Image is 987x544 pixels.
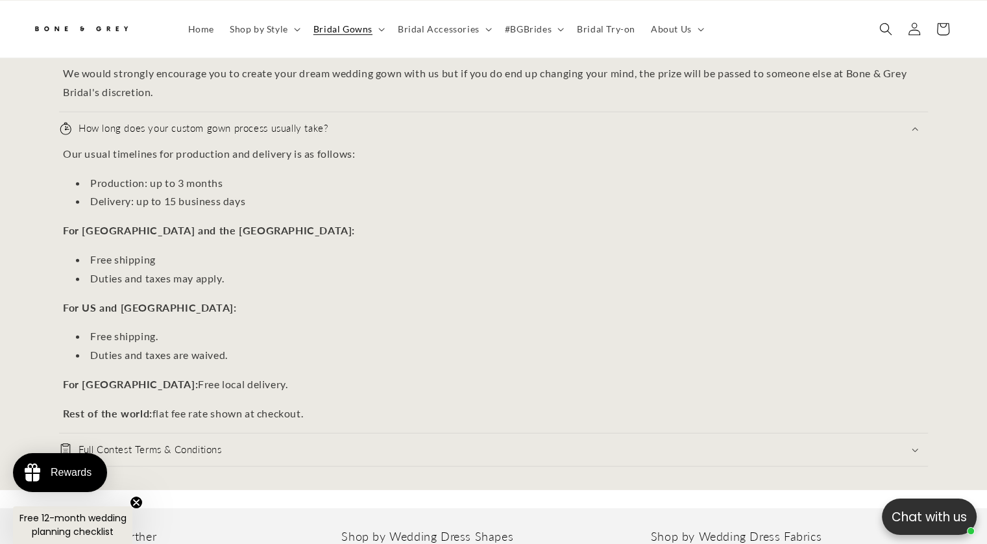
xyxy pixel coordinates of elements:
button: Close teaser [130,496,143,509]
h3: Full Contest Terms & Conditions [79,443,222,456]
h2: Shop by Wedding Dress Shapes [341,529,645,544]
p: Chat with us [882,508,977,526]
p: flat fee rate shown at checkout. [63,404,924,423]
h2: Get to know us further [32,529,336,544]
strong: For [GEOGRAPHIC_DATA] and the [GEOGRAPHIC_DATA]: [63,224,355,236]
span: Home [188,23,214,34]
span: Free 12-month wedding planning checklist [19,512,127,538]
summary: #BGBrides [497,15,569,42]
div: If I win, do I need to create my wedding dress with you? [59,64,928,102]
div: Rewards [51,467,91,478]
button: Open chatbox [882,499,977,535]
li: Delivery: up to 15 business days [76,192,924,211]
strong: For [GEOGRAPHIC_DATA]: [63,378,198,390]
summary: About Us [643,15,709,42]
span: Bridal Try-on [577,23,635,34]
p: Our usual timelines for production and delivery is as follows: [63,145,924,164]
summary: Bridal Gowns [306,15,390,42]
h2: Shop by Wedding Dress Fabrics [651,529,955,544]
a: Home [180,15,222,42]
span: Shop by Style [230,23,288,34]
summary: Full Contest Terms & Conditions [59,434,928,466]
a: Bone and Grey Bridal [28,13,167,44]
p: Free local delivery. [63,375,924,394]
li: Duties and taxes are waived. [76,346,924,365]
p: We would strongly encourage you to create your dream wedding gown with us but if you do end up ch... [63,64,924,102]
h3: How long does your custom gown process usually take? [79,122,328,135]
strong: For US and [GEOGRAPHIC_DATA]: [63,301,236,314]
span: #BGBrides [505,23,552,34]
img: Bone and Grey Bridal [32,18,130,40]
summary: How long does your custom gown process usually take? [59,112,928,145]
span: Bridal Accessories [398,23,480,34]
div: How long does your custom gown process usually take? [59,145,928,423]
strong: Rest of the world: [63,407,152,419]
li: Free shipping [76,251,924,269]
span: About Us [651,23,692,34]
li: Production: up to 3 months [76,174,924,193]
summary: Shop by Style [222,15,306,42]
li: Free shipping. [76,327,924,346]
div: Free 12-month wedding planning checklistClose teaser [13,506,132,544]
summary: Bridal Accessories [390,15,497,42]
span: Bridal Gowns [313,23,372,34]
summary: Search [871,14,900,43]
li: Duties and taxes may apply. [76,269,924,288]
a: Bridal Try-on [569,15,643,42]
